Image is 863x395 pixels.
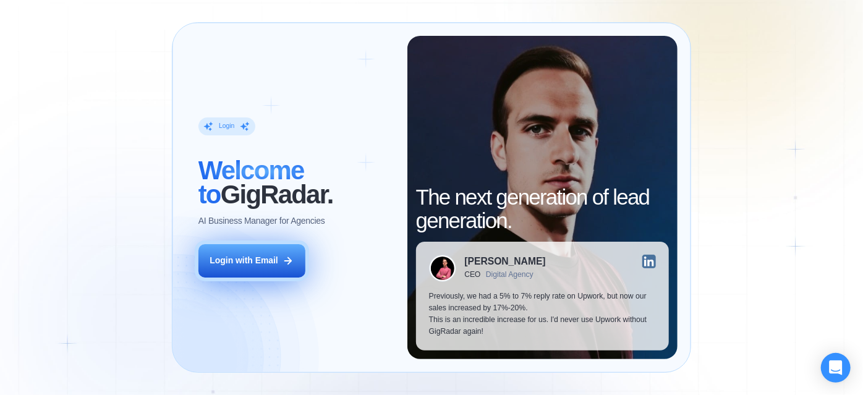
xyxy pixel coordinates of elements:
h2: ‍ GigRadar. [198,159,394,206]
h2: The next generation of lead generation. [416,185,669,233]
div: Login with Email [210,255,278,266]
span: Welcome to [198,156,304,208]
div: [PERSON_NAME] [465,257,546,266]
button: Login with Email [198,244,305,278]
div: Digital Agency [486,271,534,279]
div: Login [219,122,234,130]
div: CEO [465,271,481,279]
p: Previously, we had a 5% to 7% reply rate on Upwork, but now our sales increased by 17%-20%. This ... [429,291,657,338]
div: Open Intercom Messenger [821,353,851,383]
p: AI Business Manager for Agencies [198,215,325,227]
